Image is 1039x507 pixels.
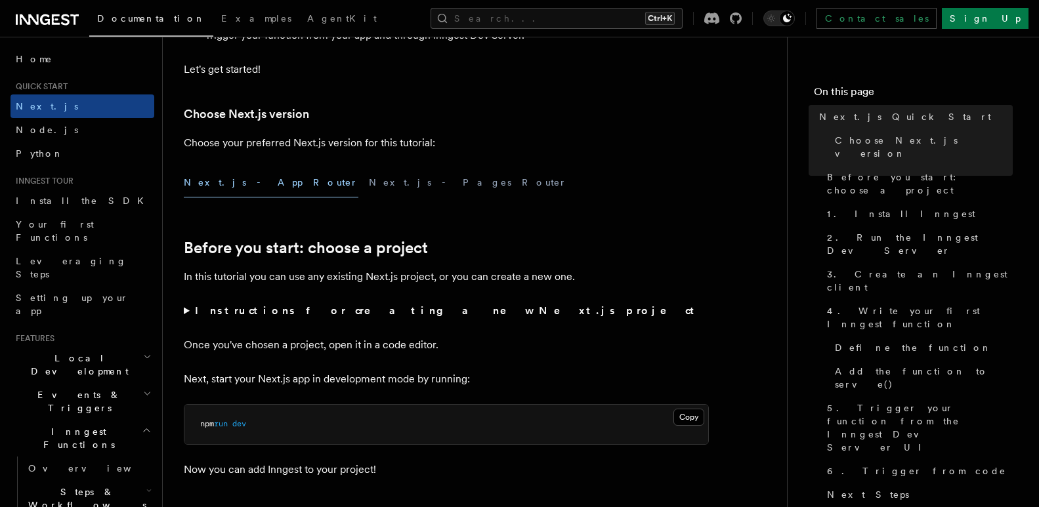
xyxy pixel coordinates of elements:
a: Next.js Quick Start [814,105,1013,129]
a: Before you start: choose a project [822,165,1013,202]
a: Define the function [830,336,1013,359]
button: Next.js - App Router [184,168,358,197]
a: Your first Functions [11,213,154,249]
summary: Instructions for creating a new Next.js project [184,302,709,320]
span: 5. Trigger your function from the Inngest Dev Server UI [827,401,1013,454]
span: Before you start: choose a project [827,171,1013,197]
span: Next.js [16,101,78,112]
span: Local Development [11,352,143,378]
a: 5. Trigger your function from the Inngest Dev Server UI [822,396,1013,459]
button: Inngest Functions [11,420,154,456]
p: Once you've chosen a project, open it in a code editor. [184,336,709,354]
span: 3. Create an Inngest client [827,268,1013,294]
p: In this tutorial you can use any existing Next.js project, or you can create a new one. [184,268,709,286]
a: 2. Run the Inngest Dev Server [822,226,1013,262]
span: 6. Trigger from code [827,464,1006,477]
span: Node.js [16,125,78,135]
p: Now you can add Inngest to your project! [184,460,709,479]
a: 4. Write your first Inngest function [822,299,1013,336]
a: Node.js [11,118,154,142]
span: Features [11,333,54,344]
a: Add the function to serve() [830,359,1013,396]
span: 2. Run the Inngest Dev Server [827,231,1013,257]
span: Home [16,52,53,66]
span: Next.js Quick Start [819,110,991,123]
a: Before you start: choose a project [184,239,428,257]
a: Overview [23,456,154,480]
span: 4. Write your first Inngest function [827,304,1013,331]
span: Leveraging Steps [16,256,127,279]
a: 6. Trigger from code [822,459,1013,483]
a: Next Steps [822,483,1013,506]
button: Next.js - Pages Router [369,168,567,197]
a: Python [11,142,154,165]
span: Choose Next.js version [835,134,1013,160]
span: Quick start [11,81,68,92]
span: AgentKit [307,13,377,24]
button: Toggle dark mode [763,10,795,26]
a: 1. Install Inngest [822,202,1013,226]
a: Setting up your app [11,286,154,323]
span: Add the function to serve() [835,365,1013,391]
a: Install the SDK [11,189,154,213]
a: AgentKit [299,4,385,35]
span: Overview [28,463,163,474]
span: Inngest tour [11,176,74,186]
a: Next.js [11,94,154,118]
span: Inngest Functions [11,425,142,451]
a: Examples [213,4,299,35]
a: 3. Create an Inngest client [822,262,1013,299]
span: Setting up your app [16,293,129,316]
p: Choose your preferred Next.js version for this tutorial: [184,134,709,152]
a: Home [11,47,154,71]
span: Install the SDK [16,195,152,206]
p: Let's get started! [184,60,709,79]
span: dev [232,419,246,428]
span: Examples [221,13,291,24]
span: Next Steps [827,488,909,501]
a: Documentation [89,4,213,37]
button: Copy [673,409,704,426]
a: Sign Up [942,8,1028,29]
strong: Instructions for creating a new Next.js project [195,304,700,317]
button: Events & Triggers [11,383,154,420]
span: 1. Install Inngest [827,207,975,220]
span: run [214,419,228,428]
button: Search...Ctrl+K [431,8,683,29]
span: npm [200,419,214,428]
span: Python [16,148,64,159]
h4: On this page [814,84,1013,105]
kbd: Ctrl+K [645,12,675,25]
span: Your first Functions [16,219,94,243]
span: Define the function [835,341,992,354]
a: Contact sales [816,8,937,29]
a: Choose Next.js version [184,105,309,123]
p: Next, start your Next.js app in development mode by running: [184,370,709,388]
button: Local Development [11,346,154,383]
a: Choose Next.js version [830,129,1013,165]
span: Documentation [97,13,205,24]
a: Leveraging Steps [11,249,154,286]
span: Events & Triggers [11,388,143,415]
